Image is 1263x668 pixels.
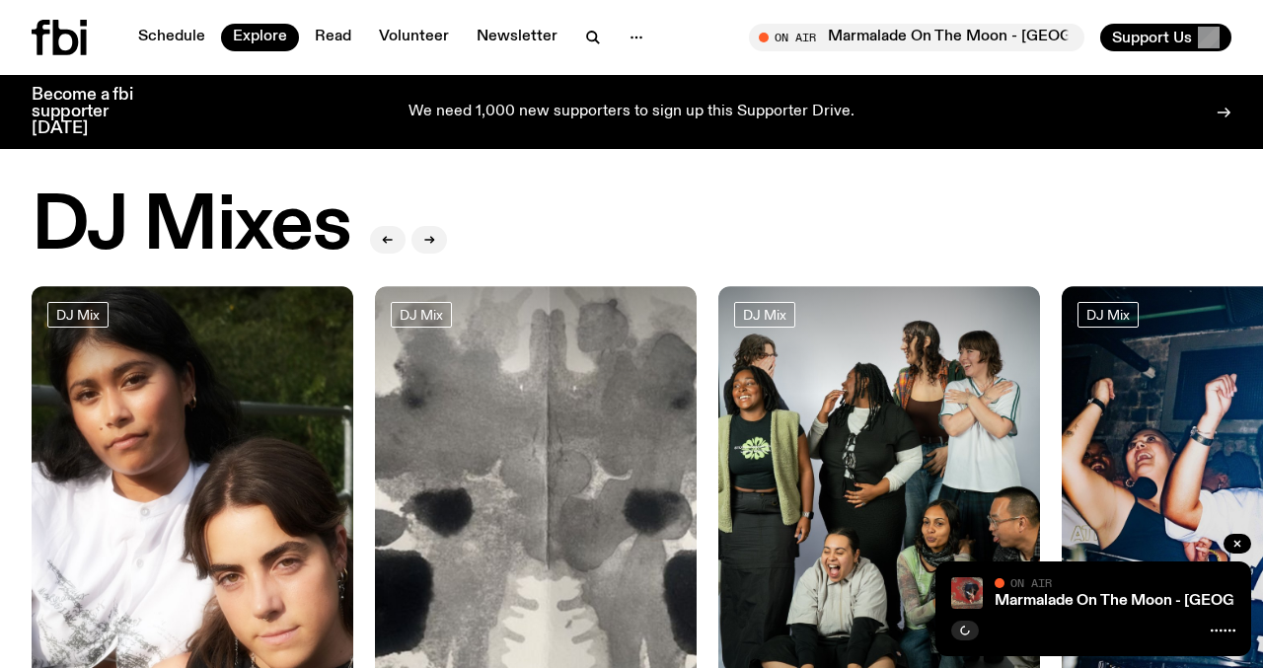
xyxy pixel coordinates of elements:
a: Schedule [126,24,217,51]
a: DJ Mix [1077,302,1139,328]
button: On AirMarmalade On The Moon - [GEOGRAPHIC_DATA] [749,24,1084,51]
h2: DJ Mixes [32,189,350,264]
h3: Become a fbi supporter [DATE] [32,87,158,137]
img: Tommy - Persian Rug [951,577,983,609]
a: DJ Mix [734,302,795,328]
a: Explore [221,24,299,51]
button: Support Us [1100,24,1231,51]
span: Support Us [1112,29,1192,46]
a: Newsletter [465,24,569,51]
span: On Air [1010,576,1052,589]
span: DJ Mix [1086,307,1130,322]
a: DJ Mix [391,302,452,328]
a: DJ Mix [47,302,109,328]
a: Volunteer [367,24,461,51]
span: DJ Mix [56,307,100,322]
p: We need 1,000 new supporters to sign up this Supporter Drive. [409,104,854,121]
span: DJ Mix [743,307,786,322]
span: DJ Mix [400,307,443,322]
a: Read [303,24,363,51]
